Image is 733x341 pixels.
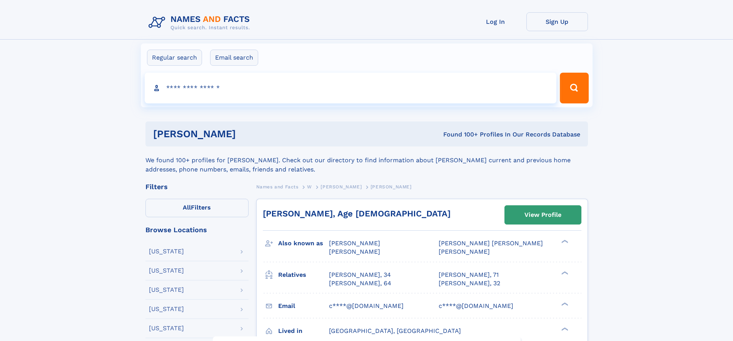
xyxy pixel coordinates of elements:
span: [GEOGRAPHIC_DATA], [GEOGRAPHIC_DATA] [329,327,461,334]
span: W [307,184,312,190]
div: Filters [145,183,249,190]
div: ❯ [559,239,569,244]
div: We found 100+ profiles for [PERSON_NAME]. Check out our directory to find information about [PERS... [145,146,588,174]
div: [US_STATE] [149,268,184,274]
h3: Also known as [278,237,329,250]
a: View Profile [505,206,581,224]
span: [PERSON_NAME] [PERSON_NAME] [439,240,543,247]
div: ❯ [559,326,569,331]
h3: Lived in [278,324,329,338]
span: All [183,204,191,211]
div: [US_STATE] [149,325,184,331]
label: Filters [145,199,249,217]
span: [PERSON_NAME] [371,184,412,190]
input: search input [145,73,557,103]
h3: Email [278,299,329,313]
a: [PERSON_NAME], 32 [439,279,500,288]
button: Search Button [560,73,588,103]
div: Browse Locations [145,226,249,233]
a: W [307,182,312,191]
a: [PERSON_NAME], 34 [329,271,391,279]
a: [PERSON_NAME] [321,182,362,191]
div: ❯ [559,301,569,306]
span: [PERSON_NAME] [439,248,490,255]
div: Found 100+ Profiles In Our Records Database [339,130,580,139]
span: [PERSON_NAME] [321,184,362,190]
a: Log In [465,12,526,31]
h1: [PERSON_NAME] [153,129,340,139]
div: [US_STATE] [149,287,184,293]
a: [PERSON_NAME], Age [DEMOGRAPHIC_DATA] [263,209,451,218]
div: [US_STATE] [149,248,184,255]
h3: Relatives [278,268,329,281]
label: Email search [210,50,258,66]
div: ❯ [559,270,569,275]
a: [PERSON_NAME], 71 [439,271,499,279]
div: [US_STATE] [149,306,184,312]
div: View Profile [524,206,561,224]
span: [PERSON_NAME] [329,248,380,255]
img: Logo Names and Facts [145,12,256,33]
a: [PERSON_NAME], 64 [329,279,391,288]
a: Names and Facts [256,182,299,191]
a: Sign Up [526,12,588,31]
span: [PERSON_NAME] [329,240,380,247]
label: Regular search [147,50,202,66]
